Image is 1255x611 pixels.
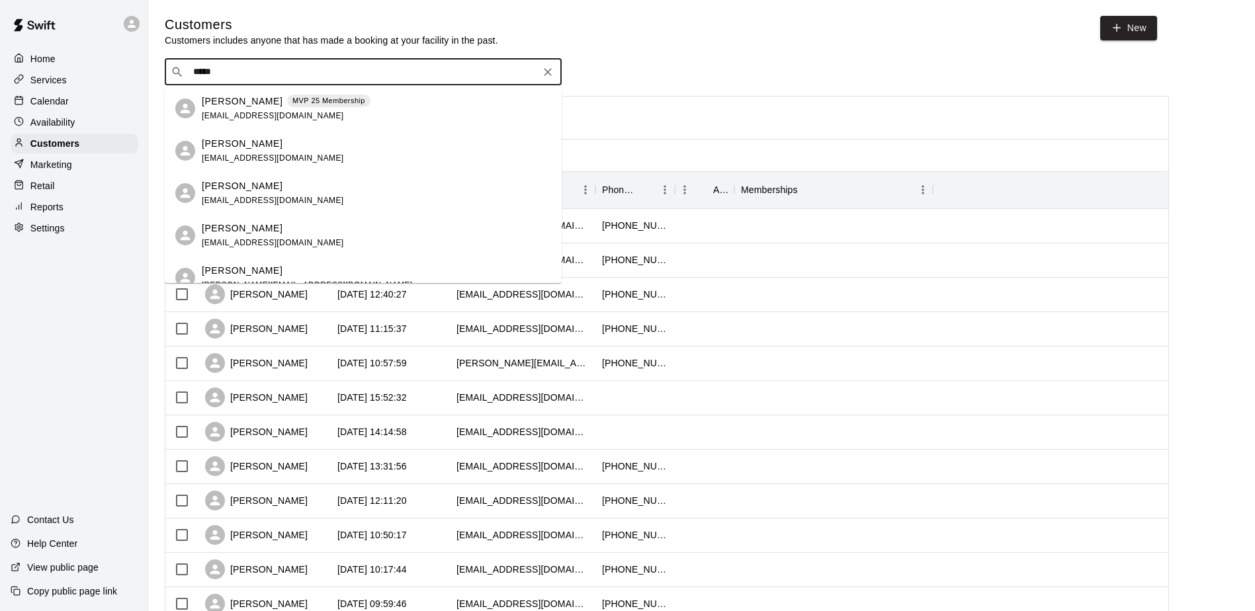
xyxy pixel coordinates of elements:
[11,49,138,69] a: Home
[205,422,308,442] div: [PERSON_NAME]
[202,153,344,163] span: [EMAIL_ADDRESS][DOMAIN_NAME]
[165,16,498,34] h5: Customers
[539,63,557,81] button: Clear
[456,460,589,473] div: gunner@lunayum.com
[30,95,69,108] p: Calendar
[175,268,195,288] div: Joe Miller
[165,34,498,47] p: Customers includes anyone that has made a booking at your facility in the past.
[655,180,675,200] button: Menu
[602,322,668,335] div: +13125452453
[798,181,816,199] button: Sort
[30,52,56,65] p: Home
[337,563,407,576] div: 2025-08-10 10:17:44
[456,356,589,370] div: scott.travis@asu.edu
[175,183,195,203] div: Joe Myers
[11,176,138,196] a: Retail
[913,180,933,200] button: Menu
[741,171,798,208] div: Memberships
[675,171,734,208] div: Age
[602,563,668,576] div: +19284995610
[202,238,344,247] span: [EMAIL_ADDRESS][DOMAIN_NAME]
[456,322,589,335] div: amysmith41@yahoo.com
[602,219,668,232] div: +14805442552
[602,253,668,266] div: +14802210607
[602,597,668,610] div: +14802901199
[337,322,407,335] div: 2025-08-11 11:15:37
[602,528,668,542] div: +14802040030
[11,91,138,111] a: Calendar
[337,425,407,438] div: 2025-08-10 14:14:58
[337,391,407,404] div: 2025-08-10 15:52:32
[576,180,595,200] button: Menu
[675,180,695,200] button: Menu
[337,356,407,370] div: 2025-08-11 10:57:59
[27,513,74,526] p: Contact Us
[202,137,282,151] p: [PERSON_NAME]
[1100,16,1157,40] a: New
[30,200,64,214] p: Reports
[30,116,75,129] p: Availability
[450,171,595,208] div: Email
[292,95,365,106] p: MVP 25 Membership
[27,585,117,598] p: Copy public page link
[202,95,282,108] p: [PERSON_NAME]
[27,561,99,574] p: View public page
[602,288,668,301] div: +14803191968
[337,528,407,542] div: 2025-08-10 10:50:17
[202,111,344,120] span: [EMAIL_ADDRESS][DOMAIN_NAME]
[713,171,728,208] div: Age
[30,73,67,87] p: Services
[456,597,589,610] div: adrainfierro7@gmail.com
[337,494,407,507] div: 2025-08-10 12:11:20
[30,137,79,150] p: Customers
[456,425,589,438] div: jbecktell35@gmail.com
[695,181,713,199] button: Sort
[11,197,138,217] a: Reports
[205,456,308,476] div: [PERSON_NAME]
[337,288,407,301] div: 2025-08-11 12:40:27
[205,559,308,579] div: [PERSON_NAME]
[205,319,308,339] div: [PERSON_NAME]
[165,59,562,85] div: Search customers by name or email
[202,179,282,193] p: [PERSON_NAME]
[202,196,344,205] span: [EMAIL_ADDRESS][DOMAIN_NAME]
[11,70,138,90] a: Services
[30,179,55,192] p: Retail
[602,356,668,370] div: +14805400571
[11,112,138,132] a: Availability
[595,171,675,208] div: Phone Number
[602,494,668,507] div: +14806352553
[205,284,308,304] div: [PERSON_NAME]
[202,264,282,278] p: [PERSON_NAME]
[456,528,589,542] div: lexinielsen10@gmail.com
[27,537,77,550] p: Help Center
[602,171,636,208] div: Phone Number
[337,460,407,473] div: 2025-08-10 13:31:56
[205,491,308,510] div: [PERSON_NAME]
[11,218,138,238] div: Settings
[205,387,308,407] div: [PERSON_NAME]
[205,525,308,545] div: [PERSON_NAME]
[175,99,195,118] div: Joe Meyer
[202,280,412,290] span: [PERSON_NAME][EMAIL_ADDRESS][DOMAIN_NAME]
[11,134,138,153] a: Customers
[337,597,407,610] div: 2025-08-10 09:59:46
[602,460,668,473] div: +14089529316
[175,141,195,161] div: Joe Murray
[202,222,282,235] p: [PERSON_NAME]
[175,225,195,245] div: Joe Morantte
[11,155,138,175] a: Marketing
[734,171,933,208] div: Memberships
[636,181,655,199] button: Sort
[30,222,65,235] p: Settings
[456,494,589,507] div: missythacker@yahoo.com
[456,563,589,576] div: kassiepettit10@outlook.com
